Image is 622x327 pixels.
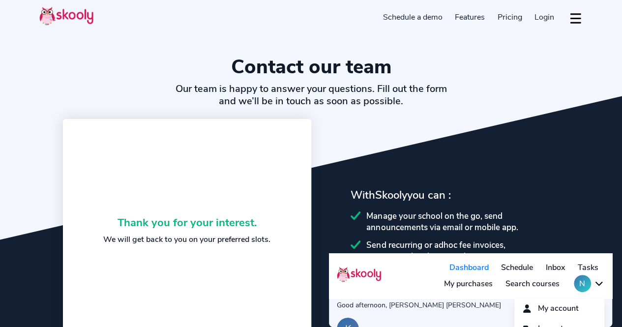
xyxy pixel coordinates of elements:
[491,9,529,25] a: Pricing
[193,71,203,80] ion-icon: log out
[39,6,93,26] img: Skooly
[103,215,270,230] div: Thank you for your interest.
[351,210,560,233] div: Manage your school on the go, send announcements via email or mobile app.
[8,64,30,87] div: K
[568,7,583,30] button: dropdown menu
[209,48,250,62] span: My account
[8,47,275,57] div: Good afternoon, [PERSON_NAME] [PERSON_NAME]
[185,45,275,65] a: personMy account
[185,65,275,86] a: log outLogout
[114,6,166,22] a: Dashboard
[498,12,522,23] span: Pricing
[193,51,203,60] ion-icon: person
[534,12,554,23] span: Login
[170,23,237,38] a: Search courses
[8,13,52,29] img: Skooly
[351,188,560,203] div: With you can :
[103,234,270,245] div: We will get back to you on your preferred slots.
[375,188,407,203] span: Skooly
[245,22,275,39] button: Nchevron down outline
[448,9,491,25] a: Features
[351,239,560,262] div: Send recurring or adhoc fee invoices, create memberships or subscriptions.
[242,6,275,22] a: Tasks
[175,83,447,107] h2: Our team is happy to answer your questions. Fill out the form and we’ll be in touch as soon as po...
[377,9,449,25] a: Schedule a demo
[109,23,170,38] a: My purchases
[210,6,242,22] a: Inbox
[528,9,561,25] a: Login
[166,6,210,22] a: Schedule
[209,68,235,83] span: Logout
[39,55,583,79] h1: Contact our team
